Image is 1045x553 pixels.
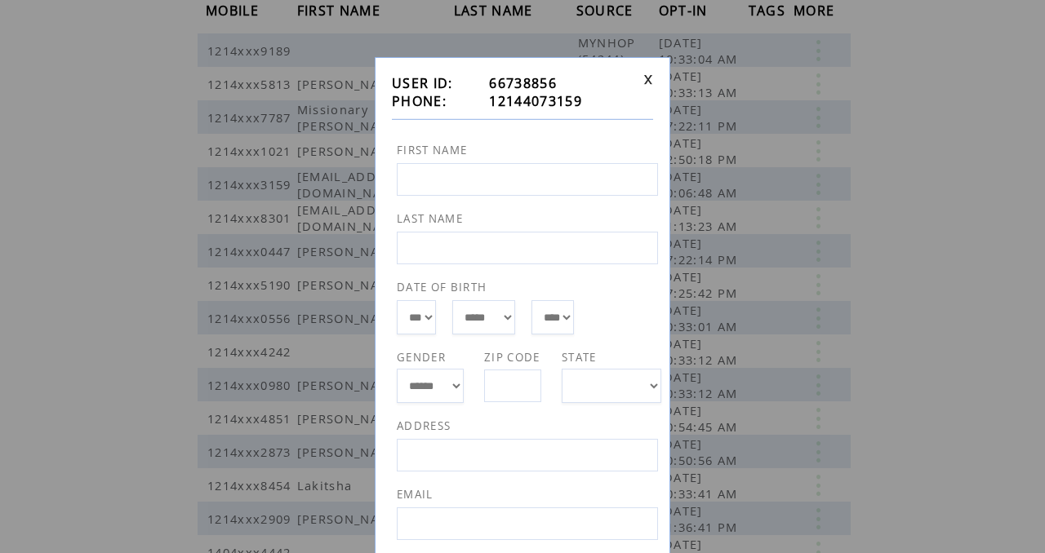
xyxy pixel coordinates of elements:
span: LAST NAME [397,211,463,226]
span: 66738856 [489,74,557,92]
span: GENDER [397,350,446,365]
span: USER ID: [392,74,453,92]
span: 12144073159 [489,92,582,110]
span: PHONE: [392,92,447,110]
span: ADDRESS [397,418,451,433]
span: FIRST NAME [397,143,467,157]
span: DATE OF BIRTH [397,280,487,294]
span: ZIP CODE [484,350,540,365]
span: STATE [562,350,597,365]
span: EMAIL [397,487,434,502]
